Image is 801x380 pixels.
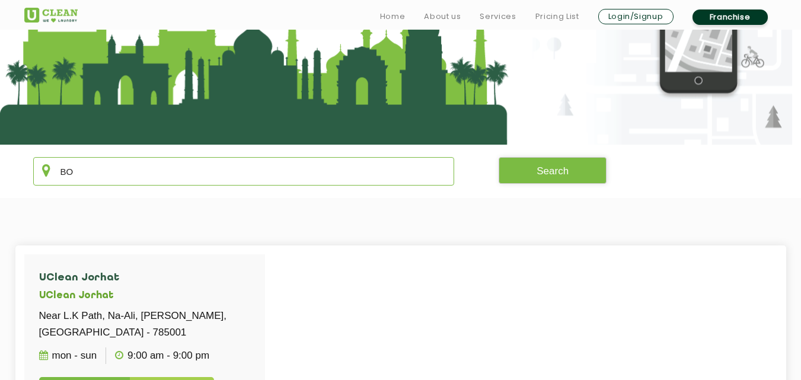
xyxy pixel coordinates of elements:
[499,157,607,184] button: Search
[24,8,78,23] img: UClean Laundry and Dry Cleaning
[33,157,455,186] input: Enter city/area/pin Code
[39,290,250,302] h5: UClean Jorhat
[424,9,461,24] a: About us
[39,308,250,341] p: Near L.K Path, Na-Ali, [PERSON_NAME], [GEOGRAPHIC_DATA] - 785001
[598,9,674,24] a: Login/Signup
[693,9,768,25] a: Franchise
[39,272,250,284] h4: UClean Jorhat
[480,9,516,24] a: Services
[39,347,97,364] p: Mon - Sun
[535,9,579,24] a: Pricing List
[380,9,406,24] a: Home
[115,347,209,364] p: 9:00 AM - 9:00 PM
